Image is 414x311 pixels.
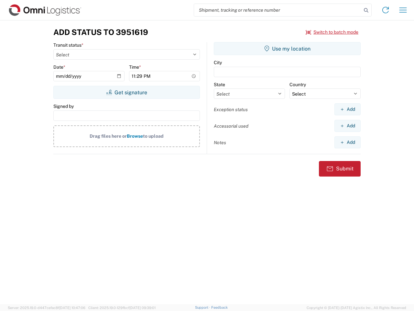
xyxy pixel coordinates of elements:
[129,64,141,70] label: Time
[319,161,361,177] button: Submit
[53,28,148,37] h3: Add Status to 3951619
[53,42,83,48] label: Transit status
[214,82,225,87] label: State
[53,86,200,99] button: Get signature
[334,103,361,115] button: Add
[53,64,65,70] label: Date
[195,305,211,309] a: Support
[334,120,361,132] button: Add
[214,107,248,112] label: Exception status
[59,306,85,310] span: [DATE] 10:47:06
[214,140,226,145] label: Notes
[289,82,306,87] label: Country
[334,136,361,148] button: Add
[214,60,222,65] label: City
[194,4,362,16] input: Shipment, tracking or reference number
[8,306,85,310] span: Server: 2025.19.0-d447cefac8f
[88,306,156,310] span: Client: 2025.19.0-129fbcf
[129,306,156,310] span: [DATE] 09:39:01
[307,305,406,311] span: Copyright © [DATE]-[DATE] Agistix Inc., All Rights Reserved
[211,305,228,309] a: Feedback
[214,42,361,55] button: Use my location
[53,103,74,109] label: Signed by
[127,133,143,139] span: Browse
[214,123,248,129] label: Accessorial used
[143,133,164,139] span: to upload
[90,133,127,139] span: Drag files here or
[306,27,358,38] button: Switch to batch mode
